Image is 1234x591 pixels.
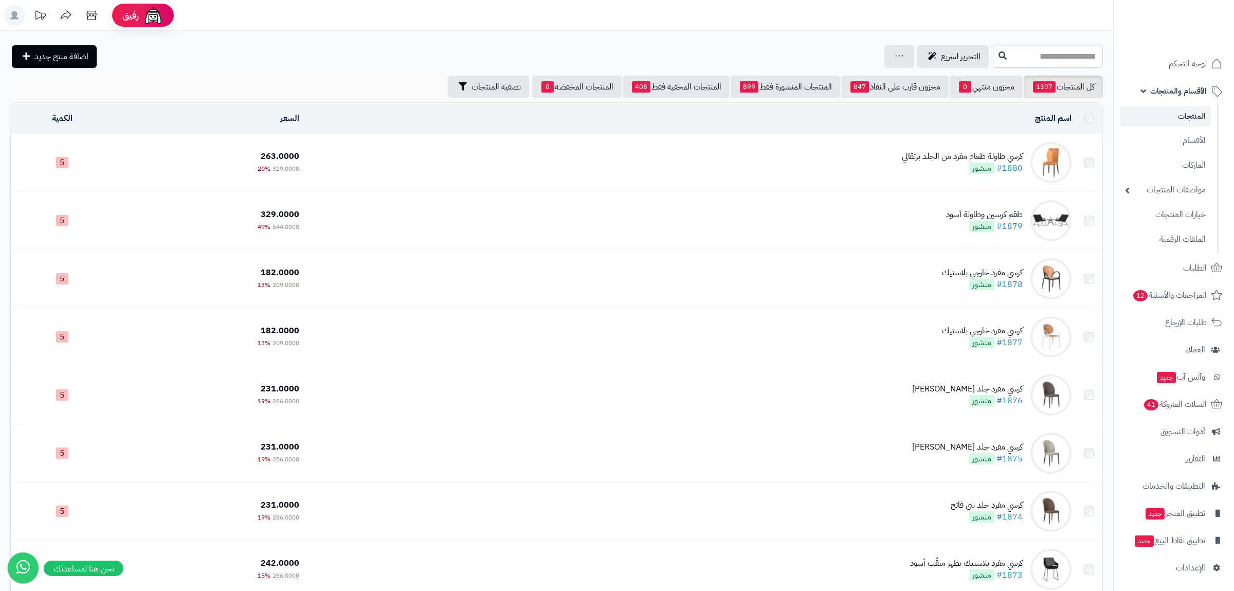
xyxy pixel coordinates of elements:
[261,325,299,337] span: 182.0000
[1160,424,1205,439] span: أدوات التسويق
[143,5,164,26] img: ai-face.png
[996,336,1023,349] a: #1877
[917,45,989,68] a: التحرير لسريع
[258,397,270,406] span: 19%
[946,209,1023,221] div: طقم كرسين وطاولة أسود
[532,76,622,98] a: المنتجات المخفضة0
[1120,556,1228,580] a: الإعدادات
[1165,315,1207,330] span: طلبات الإرجاع
[258,338,270,348] span: 13%
[541,81,554,93] span: 0
[273,338,299,348] span: 209.0000
[841,76,949,98] a: مخزون قارب على النفاذ847
[1185,343,1205,357] span: العملاء
[1030,549,1072,590] img: كرسي مفرد بلاستيك بظهر مثقّب أسود
[1120,179,1211,201] a: مواصفات المنتجات
[1156,370,1205,384] span: وآتس آب
[910,558,1023,569] div: كرسي مفرد بلاستيك بظهر مثقّب أسود
[1183,261,1207,275] span: الطلبات
[996,162,1023,174] a: #1880
[261,266,299,279] span: 182.0000
[996,569,1023,581] a: #1873
[56,273,68,284] span: 5
[632,81,650,93] span: 408
[1120,154,1211,176] a: الماركات
[1030,374,1072,416] img: كرسي مفرد جلد رمادي غامق
[1145,506,1205,521] span: تطبيق المتجر
[258,513,270,522] span: 19%
[1186,452,1205,466] span: التقارير
[258,222,270,231] span: 49%
[12,45,97,68] a: اضافة منتج جديد
[273,571,299,580] span: 286.0000
[261,499,299,511] span: 231.0000
[1169,57,1207,71] span: لوحة التحكم
[273,455,299,464] span: 286.0000
[969,453,994,464] span: منشور
[258,280,270,290] span: 13%
[996,511,1023,523] a: #1874
[1120,228,1211,250] a: الملفات الرقمية
[969,395,994,406] span: منشور
[27,5,53,28] a: تحديثات المنصة
[1120,51,1228,76] a: لوحة التحكم
[731,76,840,98] a: المنتجات المنشورة فقط899
[1120,130,1211,152] a: الأقسام
[273,513,299,522] span: 286.0000
[56,447,68,459] span: 5
[1142,479,1205,493] span: التطبيقات والخدمات
[1030,491,1072,532] img: كرسي مفرد جلد بني فاتح
[996,395,1023,407] a: #1876
[1143,397,1207,411] span: السلات المتروكة
[261,557,299,569] span: 242.0000
[623,76,730,98] a: المنتجات المخفية فقط408
[261,150,299,163] span: 263.0000
[1120,337,1228,362] a: العملاء
[1120,474,1228,498] a: التطبيقات والخدمات
[56,215,68,226] span: 5
[261,208,299,221] span: 329.0000
[850,81,869,93] span: 847
[996,220,1023,232] a: #1879
[1030,316,1072,357] img: كرسي مفرد خارجي بلاستيك
[969,511,994,523] span: منشور
[273,280,299,290] span: 209.0000
[1030,200,1072,241] img: طقم كرسين وطاولة أسود
[969,569,994,581] span: منشور
[1120,106,1211,127] a: المنتجات
[448,76,529,98] button: تصفية المنتجات
[56,506,68,517] span: 5
[273,222,299,231] span: 644.0000
[1030,258,1072,299] img: كرسي مفرد خارجي بلاستيك
[969,163,994,174] span: منشور
[1120,528,1228,553] a: تطبيق نقاط البيعجديد
[261,383,299,395] span: 231.0000
[942,325,1023,337] div: كرسي مفرد خارجي بلاستيك
[34,50,88,63] span: اضافة منتج جديد
[1157,372,1176,383] span: جديد
[280,112,299,124] a: السعر
[1120,501,1228,526] a: تطبيق المتجرجديد
[1164,29,1224,50] img: logo-2.png
[912,441,1023,453] div: كرسي مفرد جلد [PERSON_NAME]
[273,397,299,406] span: 286.0000
[996,278,1023,291] a: #1878
[122,9,139,22] span: رفيق
[740,81,758,93] span: 899
[471,81,521,93] span: تصفية المنتجات
[969,337,994,348] span: منشور
[950,76,1023,98] a: مخزون منتهي0
[1120,283,1228,308] a: المراجعات والأسئلة12
[1176,561,1205,575] span: الإعدادات
[969,221,994,232] span: منشور
[1120,419,1228,444] a: أدوات التسويق
[1120,256,1228,280] a: الطلبات
[942,267,1023,279] div: كرسي مفرد خارجي بلاستيك
[1030,433,1072,474] img: كرسي مفرد جلد رمادي فاتح
[258,164,270,173] span: 20%
[1120,310,1228,335] a: طلبات الإرجاع
[1035,112,1072,124] a: اسم المنتج
[941,50,981,63] span: التحرير لسريع
[52,112,72,124] a: الكمية
[1146,508,1165,520] span: جديد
